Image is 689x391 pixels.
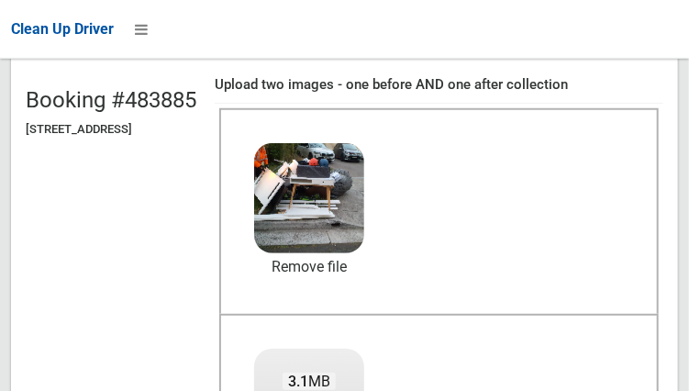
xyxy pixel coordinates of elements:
h4: Upload two images - one before AND one after collection [215,77,663,93]
h2: Booking #483885 [26,88,196,112]
span: Clean Up Driver [11,20,114,38]
strong: 3.1 [288,373,308,390]
a: Clean Up Driver [11,16,114,43]
span: MB [283,373,337,390]
h5: [STREET_ADDRESS] [26,123,196,136]
a: Remove file [254,253,364,281]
